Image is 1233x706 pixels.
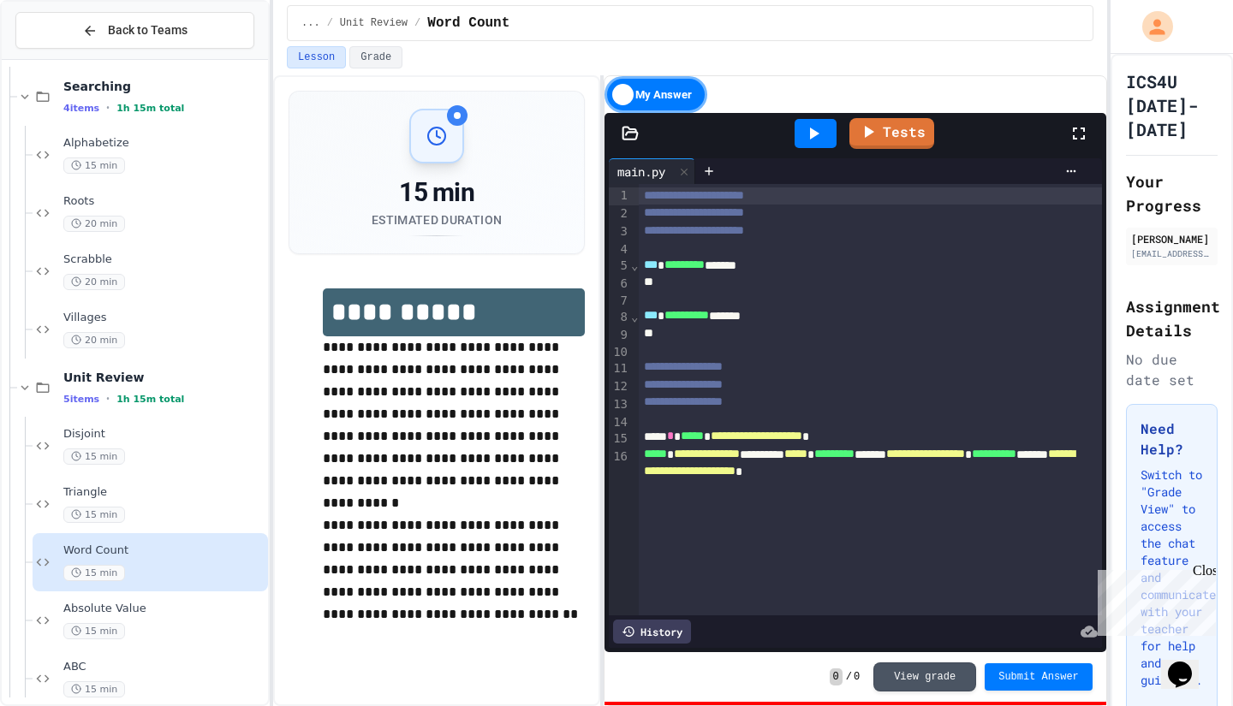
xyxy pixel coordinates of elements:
[15,12,254,49] button: Back to Teams
[63,252,265,267] span: Scrabble
[609,241,630,258] div: 4
[1161,638,1216,689] iframe: chat widget
[63,543,265,558] span: Word Count
[1124,7,1177,46] div: My Account
[630,258,639,272] span: Fold line
[873,662,976,691] button: View grade
[1141,418,1203,460] h3: Need Help?
[63,157,125,174] span: 15 min
[609,309,630,327] div: 8
[609,344,630,361] div: 10
[414,16,420,30] span: /
[63,274,125,290] span: 20 min
[613,620,691,644] div: History
[63,427,265,442] span: Disjoint
[609,327,630,344] div: 9
[116,394,184,405] span: 1h 15m total
[609,414,630,431] div: 14
[63,394,99,405] span: 5 items
[854,670,860,684] span: 0
[63,485,265,500] span: Triangle
[63,194,265,209] span: Roots
[349,46,402,68] button: Grade
[609,258,630,276] div: 5
[609,378,630,396] div: 12
[106,101,110,115] span: •
[63,79,265,94] span: Searching
[849,118,934,149] a: Tests
[1126,294,1218,342] h2: Assignment Details
[985,663,1093,691] button: Submit Answer
[1126,69,1218,141] h1: ICS4U [DATE]-[DATE]
[108,21,188,39] span: Back to Teams
[1131,231,1212,246] div: [PERSON_NAME]
[327,16,333,30] span: /
[1141,466,1203,689] p: Switch to "Grade View" to access the chat feature and communicate with your teacher for help and ...
[63,448,125,465] span: 15 min
[609,158,695,184] div: main.py
[372,211,502,228] div: Estimated Duration
[427,13,509,33] span: Word Count
[287,46,346,68] button: Lesson
[1126,349,1218,390] div: No due date set
[340,16,408,30] span: Unit Review
[609,276,630,293] div: 6
[609,205,630,223] div: 2
[63,681,125,697] span: 15 min
[116,103,184,114] span: 1h 15m total
[63,507,125,523] span: 15 min
[609,396,630,414] div: 13
[301,16,320,30] span: ...
[106,392,110,406] span: •
[63,565,125,581] span: 15 min
[609,430,630,448] div: 15
[830,668,843,685] span: 0
[63,660,265,674] span: ABC
[1131,247,1212,260] div: [EMAIL_ADDRESS][DOMAIN_NAME]
[63,136,265,151] span: Alphabetize
[630,310,639,323] span: Fold line
[609,293,630,310] div: 7
[609,187,630,205] div: 1
[609,163,674,181] div: main.py
[63,216,125,232] span: 20 min
[1126,169,1218,217] h2: Your Progress
[63,103,99,114] span: 4 items
[63,332,125,348] span: 20 min
[63,602,265,616] span: Absolute Value
[1091,563,1216,636] iframe: chat widget
[609,448,630,484] div: 16
[609,360,630,378] div: 11
[63,370,265,385] span: Unit Review
[998,670,1079,684] span: Submit Answer
[63,311,265,325] span: Villages
[372,177,502,208] div: 15 min
[7,7,118,109] div: Chat with us now!Close
[609,223,630,241] div: 3
[846,670,852,684] span: /
[63,623,125,639] span: 15 min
